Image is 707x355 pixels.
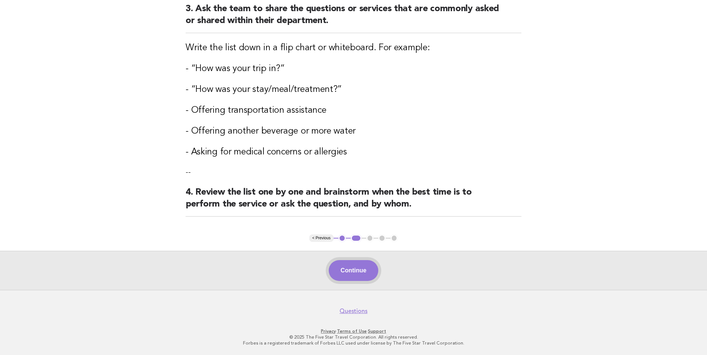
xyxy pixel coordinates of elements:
p: · · [126,328,582,334]
h3: - Offering transportation assistance [186,105,521,116]
h3: - “How was your trip in?” [186,63,521,75]
p: © 2025 The Five Star Travel Corporation. All rights reserved. [126,334,582,340]
p: Forbes is a registered trademark of Forbes LLC used under license by The Five Star Travel Corpora... [126,340,582,346]
a: Terms of Use [337,329,367,334]
a: Privacy [321,329,336,334]
button: Continue [329,260,378,281]
h3: - Offering another beverage or more water [186,125,521,137]
h2: 3. Ask the team to share the questions or services that are commonly asked or shared within their... [186,3,521,33]
a: Support [368,329,386,334]
h3: - “How was your stay/meal/treatment?” [186,84,521,96]
button: 1 [338,234,346,242]
button: < Previous [309,234,334,242]
h3: - Asking for medical concerns or allergies [186,146,521,158]
button: 2 [351,234,362,242]
a: Questions [340,307,367,315]
h3: Write the list down in a flip chart or whiteboard. For example: [186,42,521,54]
h2: 4. Review the list one by one and brainstorm when the best time is to perform the service or ask ... [186,186,521,217]
p: -- [186,167,521,177]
